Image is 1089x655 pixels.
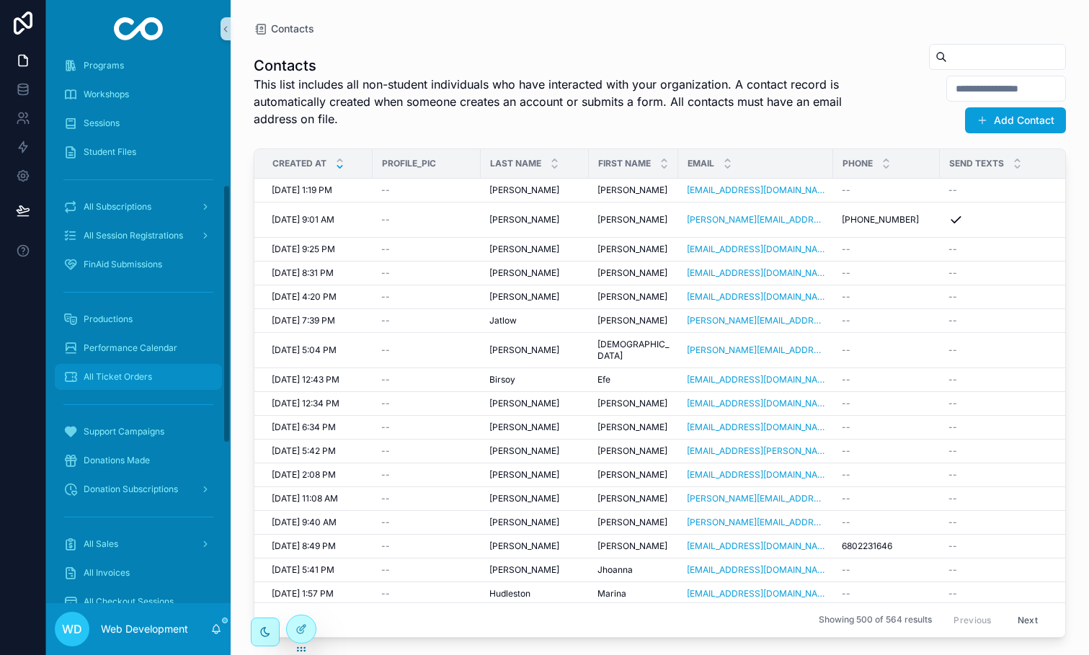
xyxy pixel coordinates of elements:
span: -- [948,422,957,433]
a: [PERSON_NAME] [597,493,670,504]
span: -- [381,422,390,433]
span: [PERSON_NAME] [597,291,667,303]
img: App logo [114,17,164,40]
a: [PERSON_NAME] [489,445,580,457]
a: -- [948,374,1061,386]
a: -- [842,422,931,433]
a: [PERSON_NAME] [597,422,670,433]
a: [DATE] 11:08 AM [272,493,364,504]
a: -- [842,344,931,356]
span: [PERSON_NAME] [597,214,667,226]
span: -- [381,445,390,457]
button: Next [1008,609,1048,631]
span: [PERSON_NAME] [489,445,559,457]
span: Contacts [271,22,314,36]
span: Marina [597,588,626,600]
p: Web Development [101,622,188,636]
a: -- [381,291,472,303]
span: [PERSON_NAME] [597,422,667,433]
span: [PERSON_NAME] [597,244,667,255]
span: Jatlow [489,315,517,326]
a: [PERSON_NAME][EMAIL_ADDRESS][PERSON_NAME][DOMAIN_NAME] [687,315,824,326]
a: [DATE] 5:41 PM [272,564,364,576]
span: [DATE] 9:25 PM [272,244,335,255]
a: -- [842,445,931,457]
a: [PERSON_NAME] [489,244,580,255]
span: Birsoy [489,374,515,386]
a: [PERSON_NAME][EMAIL_ADDRESS][PERSON_NAME][DOMAIN_NAME] [687,214,824,226]
a: [PERSON_NAME] [597,184,670,196]
a: -- [381,469,472,481]
a: -- [381,214,472,226]
a: -- [842,493,931,504]
span: [PERSON_NAME] [489,517,559,528]
a: All Session Registrations [55,223,222,249]
span: Workshops [84,89,129,100]
a: [EMAIL_ADDRESS][DOMAIN_NAME] [687,422,824,433]
span: -- [381,184,390,196]
a: -- [381,374,472,386]
a: [PERSON_NAME][EMAIL_ADDRESS][PERSON_NAME][DOMAIN_NAME] [687,517,824,528]
a: [EMAIL_ADDRESS][DOMAIN_NAME] [687,564,824,576]
a: -- [842,244,931,255]
span: -- [842,315,850,326]
a: -- [948,244,1061,255]
a: [EMAIL_ADDRESS][DOMAIN_NAME] [687,469,824,481]
a: [DATE] 9:40 AM [272,517,364,528]
a: [PERSON_NAME] [597,267,670,279]
a: [PHONE_NUMBER] [842,214,931,226]
a: -- [381,344,472,356]
a: [PERSON_NAME] [489,214,580,226]
a: Productions [55,306,222,332]
a: [PERSON_NAME] [597,291,670,303]
span: Phone [843,158,873,169]
span: -- [842,422,850,433]
span: All Ticket Orders [84,371,152,383]
span: -- [948,493,957,504]
span: All Subscriptions [84,201,151,213]
a: [PERSON_NAME] [489,398,580,409]
span: [DATE] 5:42 PM [272,445,336,457]
span: [DATE] 7:39 PM [272,315,335,326]
a: Student Files [55,139,222,165]
span: [DATE] 5:41 PM [272,564,334,576]
a: [DATE] 4:20 PM [272,291,364,303]
span: Hudleston [489,588,530,600]
span: [DATE] 8:31 PM [272,267,334,279]
a: -- [842,374,931,386]
span: [PERSON_NAME] [597,184,667,196]
a: -- [948,517,1061,528]
span: [PERSON_NAME] [489,398,559,409]
a: -- [381,564,472,576]
span: [DATE] 8:49 PM [272,540,336,552]
span: [DATE] 11:08 AM [272,493,338,504]
a: [EMAIL_ADDRESS][DOMAIN_NAME] [687,588,824,600]
a: [EMAIL_ADDRESS][DOMAIN_NAME] [687,398,824,409]
a: [PERSON_NAME] [489,291,580,303]
span: -- [381,398,390,409]
span: Donations Made [84,455,150,466]
a: [PERSON_NAME] [489,540,580,552]
a: [DATE] 8:49 PM [272,540,364,552]
a: [PERSON_NAME] [489,564,580,576]
a: -- [842,315,931,326]
span: [DATE] 2:08 PM [272,469,336,481]
a: [DEMOGRAPHIC_DATA] [597,339,670,362]
a: -- [842,267,931,279]
a: [DATE] 5:04 PM [272,344,364,356]
span: Performance Calendar [84,342,177,354]
span: Created at [272,158,326,169]
span: All Invoices [84,567,130,579]
span: First Name [598,158,651,169]
a: -- [948,267,1061,279]
a: [PERSON_NAME][EMAIL_ADDRESS][DOMAIN_NAME] [687,344,824,356]
span: [PERSON_NAME] [489,493,559,504]
a: [EMAIL_ADDRESS][DOMAIN_NAME] [687,184,824,196]
span: [PERSON_NAME] [489,214,559,226]
a: Birsoy [489,374,580,386]
a: [EMAIL_ADDRESS][DOMAIN_NAME] [687,267,824,279]
span: -- [381,267,390,279]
